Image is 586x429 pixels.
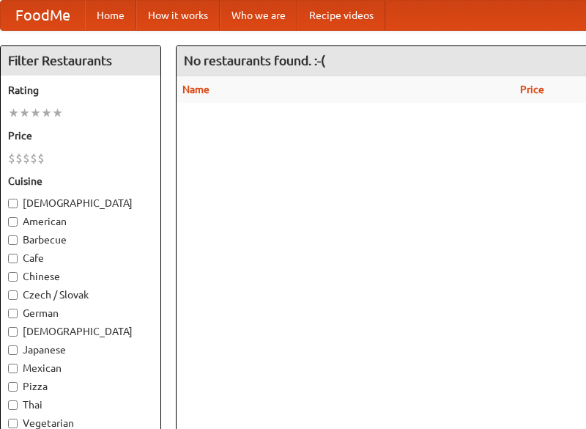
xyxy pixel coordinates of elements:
h5: Price [8,128,153,143]
label: Pizza [8,379,153,394]
label: Japanese [8,342,153,357]
label: Thai [8,397,153,412]
input: Chinese [8,272,18,282]
input: American [8,217,18,227]
li: ★ [41,105,52,121]
a: Home [85,1,136,30]
li: $ [30,150,37,166]
a: How it works [136,1,220,30]
input: Vegetarian [8,419,18,428]
input: Cafe [8,254,18,263]
input: Czech / Slovak [8,290,18,300]
label: [DEMOGRAPHIC_DATA] [8,324,153,339]
h5: Cuisine [8,174,153,188]
li: ★ [52,105,63,121]
label: Cafe [8,251,153,265]
a: FoodMe [1,1,85,30]
input: Japanese [8,345,18,355]
input: Barbecue [8,235,18,245]
label: [DEMOGRAPHIC_DATA] [8,196,153,210]
li: $ [37,150,45,166]
input: [DEMOGRAPHIC_DATA] [8,199,18,208]
label: Barbecue [8,232,153,247]
label: Mexican [8,361,153,375]
label: German [8,306,153,320]
input: Thai [8,400,18,410]
label: American [8,214,153,229]
a: Recipe videos [297,1,385,30]
li: ★ [30,105,41,121]
ng-pluralize: No restaurants found. :-( [184,54,325,67]
li: ★ [19,105,30,121]
h5: Rating [8,83,153,98]
input: Pizza [8,382,18,392]
label: Chinese [8,269,153,284]
li: $ [8,150,15,166]
a: Who we are [220,1,297,30]
input: German [8,309,18,318]
a: Price [520,84,544,95]
label: Czech / Slovak [8,287,153,302]
input: [DEMOGRAPHIC_DATA] [8,327,18,337]
li: $ [23,150,30,166]
input: Mexican [8,364,18,373]
li: $ [15,150,23,166]
h4: Filter Restaurants [1,46,160,76]
a: Name [182,84,209,95]
li: ★ [8,105,19,121]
